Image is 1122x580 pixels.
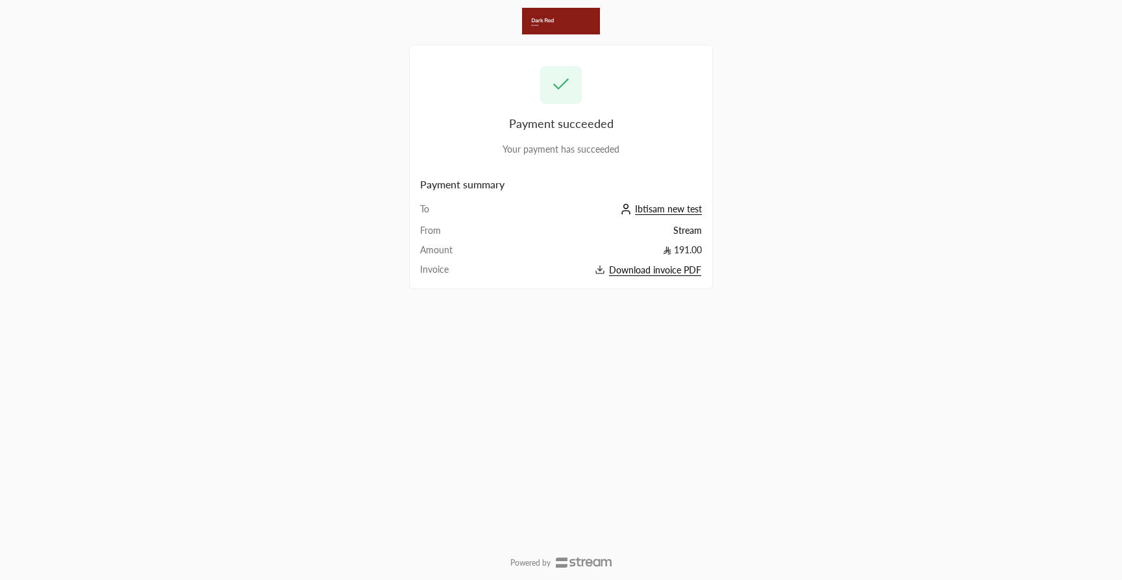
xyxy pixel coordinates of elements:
[420,114,702,132] div: Payment succeeded
[420,177,702,192] h2: Payment summary
[510,558,551,568] p: Powered by
[420,244,484,263] td: Amount
[484,263,702,278] button: Download invoice PDF
[420,263,484,278] td: Invoice
[522,8,600,34] img: Company Logo
[635,203,702,215] span: Ibtisam new test
[609,264,701,276] span: Download invoice PDF
[420,224,484,244] td: From
[420,203,484,224] td: To
[420,143,702,156] div: Your payment has succeeded
[484,224,702,244] td: Stream
[484,244,702,263] td: 191.00
[617,203,702,214] a: Ibtisam new test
